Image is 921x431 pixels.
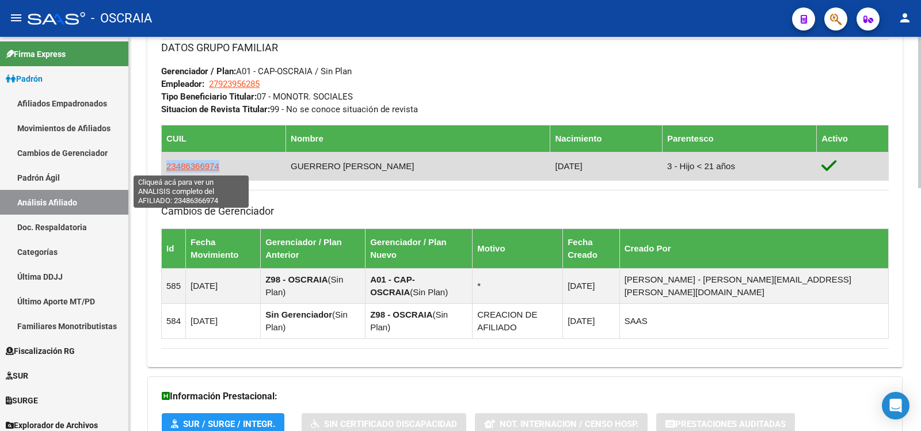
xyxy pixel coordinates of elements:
th: Fecha Creado [563,228,620,268]
td: SAAS [619,303,888,338]
span: 27923956285 [209,79,260,89]
td: [PERSON_NAME] - [PERSON_NAME][EMAIL_ADDRESS][PERSON_NAME][DOMAIN_NAME] [619,268,888,303]
th: Gerenciador / Plan Anterior [261,228,366,268]
span: Firma Express [6,48,66,60]
strong: Sin Gerenciador [265,310,332,319]
td: ( ) [366,268,473,303]
td: 3 - Hijo < 21 años [662,152,816,180]
span: Padrón [6,73,43,85]
span: SURGE [6,394,38,407]
mat-icon: person [898,11,912,25]
td: GUERRERO [PERSON_NAME] [286,152,550,180]
span: Fiscalización RG [6,345,75,357]
th: Fecha Movimiento [186,228,261,268]
th: CUIL [162,125,286,152]
h3: Cambios de Gerenciador [161,203,889,219]
h3: Información Prestacional: [162,388,888,405]
th: Activo [817,125,889,152]
h3: DATOS GRUPO FAMILIAR [161,40,889,56]
div: Open Intercom Messenger [882,392,909,419]
span: 99 - No se conoce situación de revista [161,104,418,115]
span: 07 - MONOTR. SOCIALES [161,91,353,102]
td: 584 [162,303,186,338]
strong: A01 - CAP-OSCRAIA [370,274,415,297]
th: Gerenciador / Plan Nuevo [366,228,473,268]
th: Parentesco [662,125,816,152]
span: 23486366974 [166,161,219,171]
span: Sin Certificado Discapacidad [324,419,457,429]
td: [DATE] [186,268,261,303]
span: Sin Plan [265,274,343,297]
th: Id [162,228,186,268]
td: [DATE] [550,152,662,180]
th: Nacimiento [550,125,662,152]
strong: Gerenciador / Plan: [161,66,236,77]
span: SUR / SURGE / INTEGR. [183,419,275,429]
mat-icon: menu [9,11,23,25]
span: Sin Plan [413,287,445,297]
th: Creado Por [619,228,888,268]
strong: Empleador: [161,79,204,89]
td: ( ) [261,303,366,338]
strong: Tipo Beneficiario Titular: [161,91,257,102]
td: ( ) [261,268,366,303]
td: [DATE] [563,268,620,303]
strong: Z98 - OSCRAIA [370,310,432,319]
span: Not. Internacion / Censo Hosp. [500,419,638,429]
span: Prestaciones Auditadas [675,419,786,429]
span: Sin Plan [265,310,348,332]
td: CREACION DE AFILIADO [473,303,563,338]
th: Nombre [286,125,550,152]
span: - OSCRAIA [91,6,152,31]
td: 585 [162,268,186,303]
strong: Situacion de Revista Titular: [161,104,270,115]
td: [DATE] [186,303,261,338]
th: Motivo [473,228,563,268]
td: ( ) [366,303,473,338]
span: Sin Plan [370,310,448,332]
span: SUR [6,369,28,382]
strong: Z98 - OSCRAIA [265,274,328,284]
span: A01 - CAP-OSCRAIA / Sin Plan [161,66,352,77]
td: [DATE] [563,303,620,338]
